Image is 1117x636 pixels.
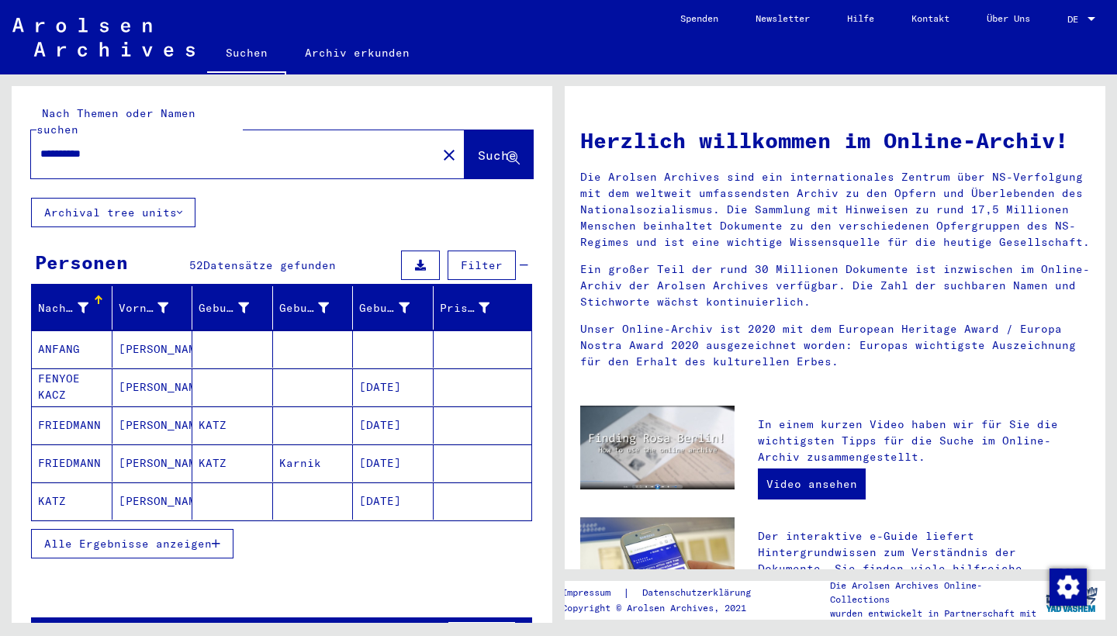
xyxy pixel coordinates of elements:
span: Filter [461,258,503,272]
div: Geburtsdatum [359,296,433,320]
div: Geburtsname [199,300,249,316]
mat-cell: KATZ [192,406,273,444]
p: Ein großer Teil der rund 30 Millionen Dokumente ist inzwischen im Online-Archiv der Arolsen Archi... [580,261,1090,310]
p: Unser Online-Archiv ist 2020 mit dem European Heritage Award / Europa Nostra Award 2020 ausgezeic... [580,321,1090,370]
div: Nachname [38,296,112,320]
h1: Herzlich willkommen im Online-Archiv! [580,124,1090,157]
mat-cell: FENYOE KACZ [32,368,112,406]
mat-cell: Karnik [273,444,354,482]
mat-header-cell: Nachname [32,286,112,330]
mat-cell: KATZ [32,482,112,520]
mat-cell: FRIEDMANN [32,444,112,482]
mat-header-cell: Geburt‏ [273,286,354,330]
mat-cell: FRIEDMANN [32,406,112,444]
img: yv_logo.png [1043,580,1101,619]
div: Geburt‏ [279,296,353,320]
a: Datenschutzerklärung [630,585,769,601]
div: Geburtsname [199,296,272,320]
button: Suche [465,130,533,178]
img: Arolsen_neg.svg [12,18,195,57]
mat-cell: ANFANG [32,330,112,368]
mat-cell: [PERSON_NAME] [112,482,193,520]
div: | [562,585,769,601]
p: Die Arolsen Archives sind ein internationales Zentrum über NS-Verfolgung mit dem weltweit umfasse... [580,169,1090,251]
a: Impressum [562,585,623,601]
mat-cell: [DATE] [353,406,434,444]
div: Nachname [38,300,88,316]
div: Geburt‏ [279,300,330,316]
p: In einem kurzen Video haben wir für Sie die wichtigsten Tipps für die Suche im Online-Archiv zusa... [758,417,1090,465]
button: Alle Ergebnisse anzeigen [31,529,233,558]
mat-cell: [PERSON_NAME] [112,444,193,482]
p: Die Arolsen Archives Online-Collections [830,579,1038,607]
img: Zustimmung ändern [1050,569,1087,606]
mat-cell: [PERSON_NAME] [112,406,193,444]
div: Vorname [119,296,192,320]
mat-header-cell: Geburtsdatum [353,286,434,330]
img: video.jpg [580,406,735,489]
span: Alle Ergebnisse anzeigen [44,537,212,551]
div: Prisoner # [440,300,490,316]
div: Geburtsdatum [359,300,410,316]
mat-icon: close [440,146,458,164]
button: Archival tree units [31,198,195,227]
div: Zustimmung ändern [1049,568,1086,605]
div: Prisoner # [440,296,514,320]
mat-cell: KATZ [192,444,273,482]
a: Video ansehen [758,468,866,499]
mat-cell: [PERSON_NAME] [112,368,193,406]
img: eguide.jpg [580,517,735,620]
p: Der interaktive e-Guide liefert Hintergrundwissen zum Verständnis der Dokumente. Sie finden viele... [758,528,1090,626]
mat-label: Nach Themen oder Namen suchen [36,106,195,137]
mat-cell: [DATE] [353,482,434,520]
mat-cell: [DATE] [353,444,434,482]
span: 52 [189,258,203,272]
div: Vorname [119,300,169,316]
button: Filter [448,251,516,280]
p: wurden entwickelt in Partnerschaft mit [830,607,1038,620]
mat-header-cell: Prisoner # [434,286,532,330]
p: Copyright © Arolsen Archives, 2021 [562,601,769,615]
span: Datensätze gefunden [203,258,336,272]
mat-cell: [DATE] [353,368,434,406]
mat-header-cell: Geburtsname [192,286,273,330]
mat-header-cell: Vorname [112,286,193,330]
a: Archiv erkunden [286,34,428,71]
span: Suche [478,147,517,163]
mat-cell: [PERSON_NAME] [112,330,193,368]
button: Clear [434,139,465,170]
a: Suchen [207,34,286,74]
div: Personen [35,248,128,276]
span: DE [1067,14,1084,25]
